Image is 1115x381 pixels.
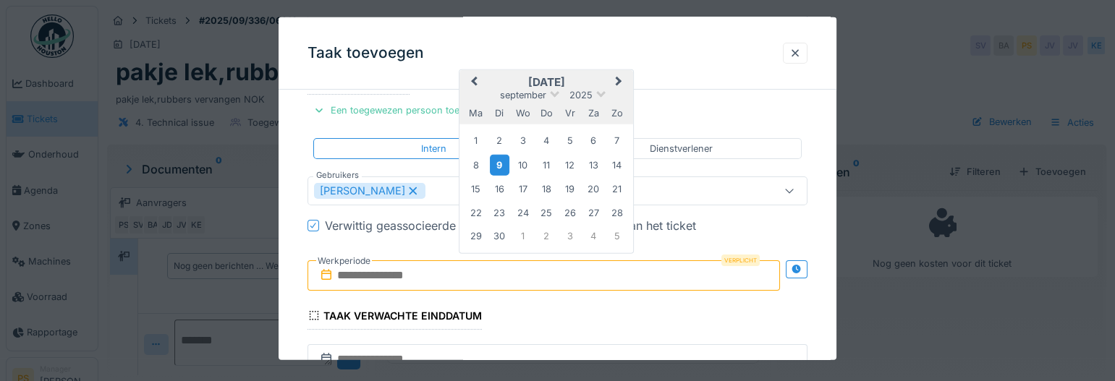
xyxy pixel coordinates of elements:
[308,44,424,62] h3: Taak toevoegen
[537,131,556,150] div: Choose donderdag 4 september 2025
[607,202,627,222] div: Choose zondag 28 september 2025
[537,226,556,246] div: Choose donderdag 2 oktober 2025
[466,131,486,150] div: Choose maandag 1 september 2025
[466,202,486,222] div: Choose maandag 22 september 2025
[490,154,509,175] div: Choose dinsdag 9 september 2025
[308,70,410,95] div: Toewijzen aan
[609,71,632,94] button: Next Month
[721,254,760,265] div: Verplicht
[584,103,603,122] div: zaterdag
[490,226,509,246] div: Choose dinsdag 30 september 2025
[537,202,556,222] div: Choose donderdag 25 september 2025
[537,155,556,174] div: Choose donderdag 11 september 2025
[569,89,593,100] span: 2025
[560,179,580,199] div: Choose vrijdag 19 september 2025
[560,103,580,122] div: vrijdag
[466,179,486,199] div: Choose maandag 15 september 2025
[308,100,498,120] div: Een toegewezen persoon toevoegen
[466,103,486,122] div: maandag
[584,226,603,246] div: Choose zaterdag 4 oktober 2025
[459,75,633,88] h2: [DATE]
[513,226,533,246] div: Choose woensdag 1 oktober 2025
[560,226,580,246] div: Choose vrijdag 3 oktober 2025
[513,155,533,174] div: Choose woensdag 10 september 2025
[314,182,425,198] div: [PERSON_NAME]
[607,131,627,150] div: Choose zondag 7 september 2025
[537,103,556,122] div: donderdag
[490,131,509,150] div: Choose dinsdag 2 september 2025
[607,226,627,246] div: Choose zondag 5 oktober 2025
[461,71,484,94] button: Previous Month
[490,179,509,199] div: Choose dinsdag 16 september 2025
[560,131,580,150] div: Choose vrijdag 5 september 2025
[316,252,372,268] label: Werkperiode
[490,103,509,122] div: dinsdag
[584,202,603,222] div: Choose zaterdag 27 september 2025
[560,155,580,174] div: Choose vrijdag 12 september 2025
[490,202,509,222] div: Choose dinsdag 23 september 2025
[500,89,546,100] span: september
[560,202,580,222] div: Choose vrijdag 26 september 2025
[513,179,533,199] div: Choose woensdag 17 september 2025
[607,103,627,122] div: zondag
[607,179,627,199] div: Choose zondag 21 september 2025
[584,179,603,199] div: Choose zaterdag 20 september 2025
[466,226,486,246] div: Choose maandag 29 september 2025
[650,141,713,155] div: Dienstverlener
[325,216,696,234] div: Verwittig geassocieerde gebruikers van het genereren van het ticket
[537,179,556,199] div: Choose donderdag 18 september 2025
[607,155,627,174] div: Choose zondag 14 september 2025
[465,129,629,247] div: Month september, 2025
[513,202,533,222] div: Choose woensdag 24 september 2025
[421,141,446,155] div: Intern
[584,131,603,150] div: Choose zaterdag 6 september 2025
[513,103,533,122] div: woensdag
[308,304,482,329] div: Taak verwachte einddatum
[513,131,533,150] div: Choose woensdag 3 september 2025
[584,155,603,174] div: Choose zaterdag 13 september 2025
[466,155,486,174] div: Choose maandag 8 september 2025
[313,168,362,181] label: Gebruikers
